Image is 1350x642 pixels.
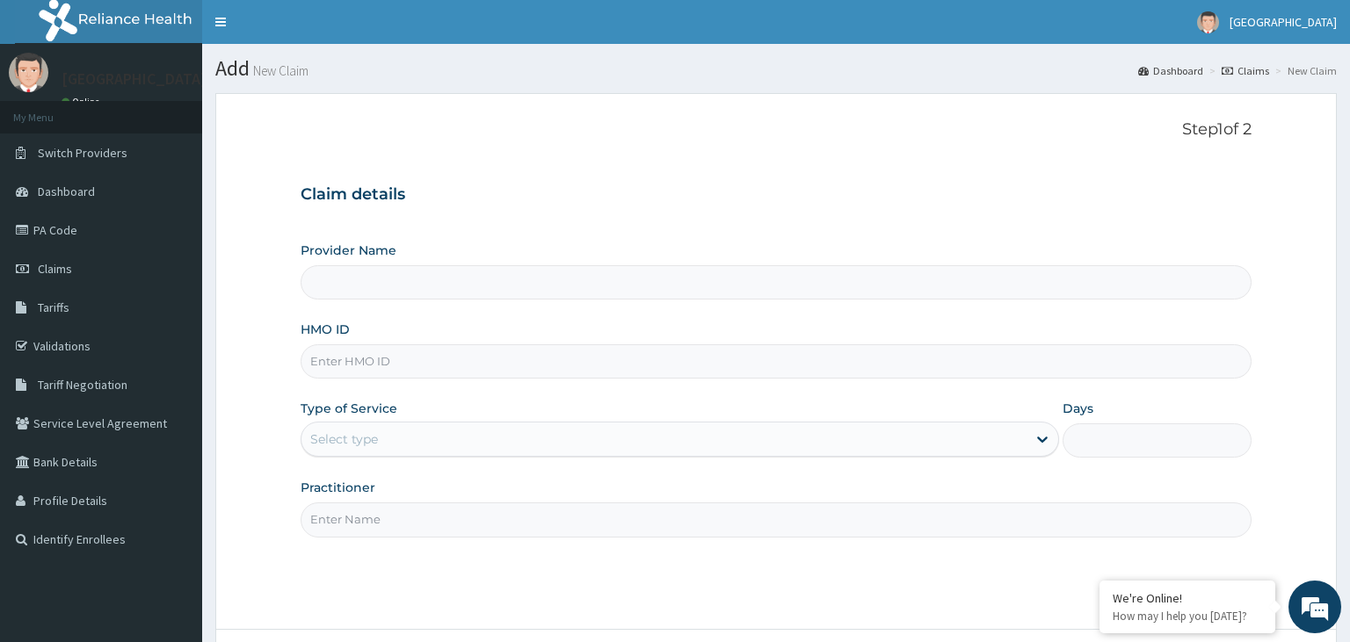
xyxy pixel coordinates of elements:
[301,242,396,259] label: Provider Name
[1271,63,1337,78] li: New Claim
[1222,63,1269,78] a: Claims
[38,377,127,393] span: Tariff Negotiation
[1113,609,1262,624] p: How may I help you today?
[38,184,95,199] span: Dashboard
[62,71,207,87] p: [GEOGRAPHIC_DATA]
[301,185,1252,205] h3: Claim details
[1197,11,1219,33] img: User Image
[301,502,1252,537] input: Enter Name
[1113,590,1262,606] div: We're Online!
[250,64,308,77] small: New Claim
[1230,14,1337,30] span: [GEOGRAPHIC_DATA]
[301,321,350,338] label: HMO ID
[215,57,1337,80] h1: Add
[1063,400,1093,417] label: Days
[38,145,127,161] span: Switch Providers
[301,120,1252,140] p: Step 1 of 2
[38,261,72,277] span: Claims
[310,430,378,448] div: Select type
[301,400,397,417] label: Type of Service
[9,53,48,92] img: User Image
[1138,63,1203,78] a: Dashboard
[38,299,69,315] span: Tariffs
[301,344,1252,379] input: Enter HMO ID
[62,96,104,108] a: Online
[301,479,375,496] label: Practitioner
